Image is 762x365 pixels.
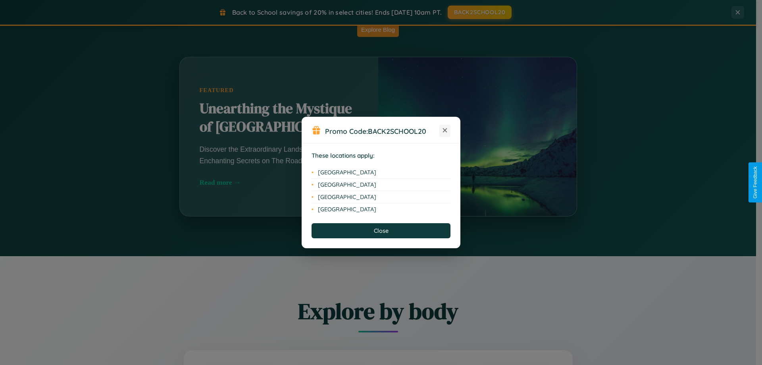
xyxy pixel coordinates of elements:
li: [GEOGRAPHIC_DATA] [312,191,450,203]
button: Close [312,223,450,238]
div: Give Feedback [752,166,758,199]
b: BACK2SCHOOL20 [368,127,426,135]
li: [GEOGRAPHIC_DATA] [312,166,450,179]
h3: Promo Code: [325,127,439,135]
strong: These locations apply: [312,152,375,159]
li: [GEOGRAPHIC_DATA] [312,179,450,191]
li: [GEOGRAPHIC_DATA] [312,203,450,215]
